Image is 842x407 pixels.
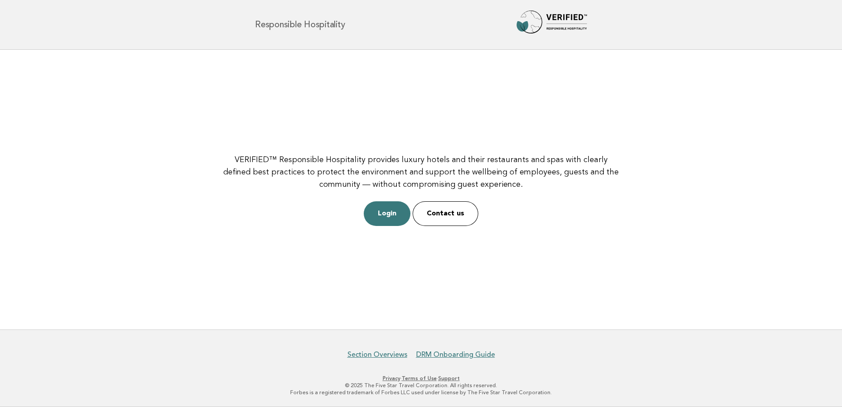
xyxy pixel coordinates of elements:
p: VERIFIED™ Responsible Hospitality provides luxury hotels and their restaurants and spas with clea... [221,154,621,191]
a: DRM Onboarding Guide [416,350,495,359]
p: © 2025 The Five Star Travel Corporation. All rights reserved. [151,382,691,389]
p: · · [151,375,691,382]
a: Contact us [413,201,478,226]
a: Support [438,375,460,381]
p: Forbes is a registered trademark of Forbes LLC used under license by The Five Star Travel Corpora... [151,389,691,396]
a: Section Overviews [347,350,407,359]
img: Forbes Travel Guide [517,11,587,39]
a: Privacy [383,375,400,381]
a: Login [364,201,410,226]
a: Terms of Use [402,375,437,381]
h1: Responsible Hospitality [255,20,345,29]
